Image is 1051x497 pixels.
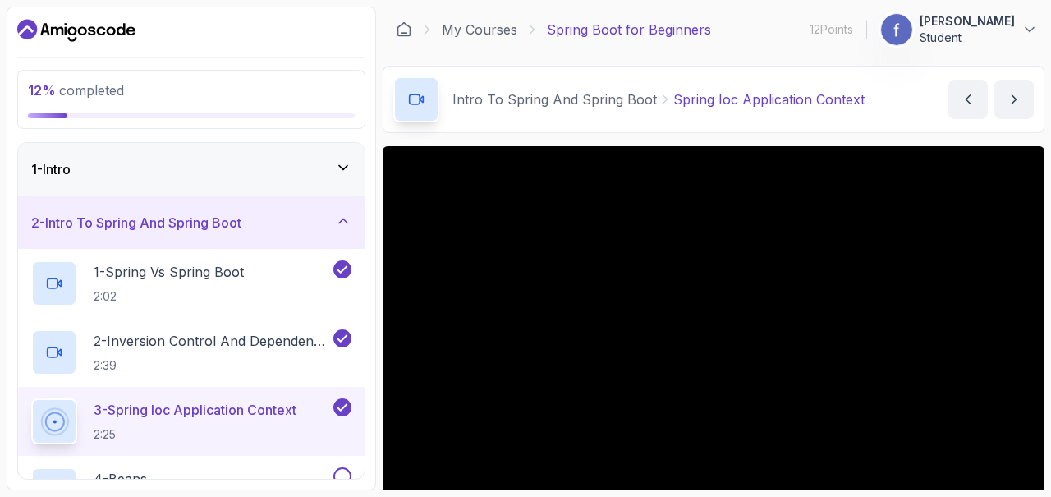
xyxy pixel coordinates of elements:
button: user profile image[PERSON_NAME]Student [880,13,1038,46]
p: Intro To Spring And Spring Boot [452,90,657,109]
p: Spring Boot for Beginners [547,20,711,39]
h3: 1 - Intro [31,159,71,179]
span: completed [28,82,124,99]
span: 12 % [28,82,56,99]
p: 4 - Beans [94,469,147,489]
h3: 2 - Intro To Spring And Spring Boot [31,213,241,232]
p: 1 - Spring Vs Spring Boot [94,262,244,282]
p: 2:39 [94,357,330,374]
p: [PERSON_NAME] [920,13,1015,30]
p: 2:25 [94,426,296,443]
img: user profile image [881,14,912,45]
button: 2-Inversion Control And Dependency Injection2:39 [31,329,351,375]
p: Student [920,30,1015,46]
p: 2:02 [94,288,244,305]
p: 2 - Inversion Control And Dependency Injection [94,331,330,351]
p: 3 - Spring Ioc Application Context [94,400,296,420]
p: Spring Ioc Application Context [673,90,865,109]
button: next content [994,80,1034,119]
a: My Courses [442,20,517,39]
button: previous content [948,80,988,119]
button: 3-Spring Ioc Application Context2:25 [31,398,351,444]
p: 12 Points [810,21,853,38]
a: Dashboard [396,21,412,38]
a: Dashboard [17,17,135,44]
button: 1-Intro [18,143,365,196]
button: 1-Spring Vs Spring Boot2:02 [31,260,351,306]
button: 2-Intro To Spring And Spring Boot [18,196,365,249]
